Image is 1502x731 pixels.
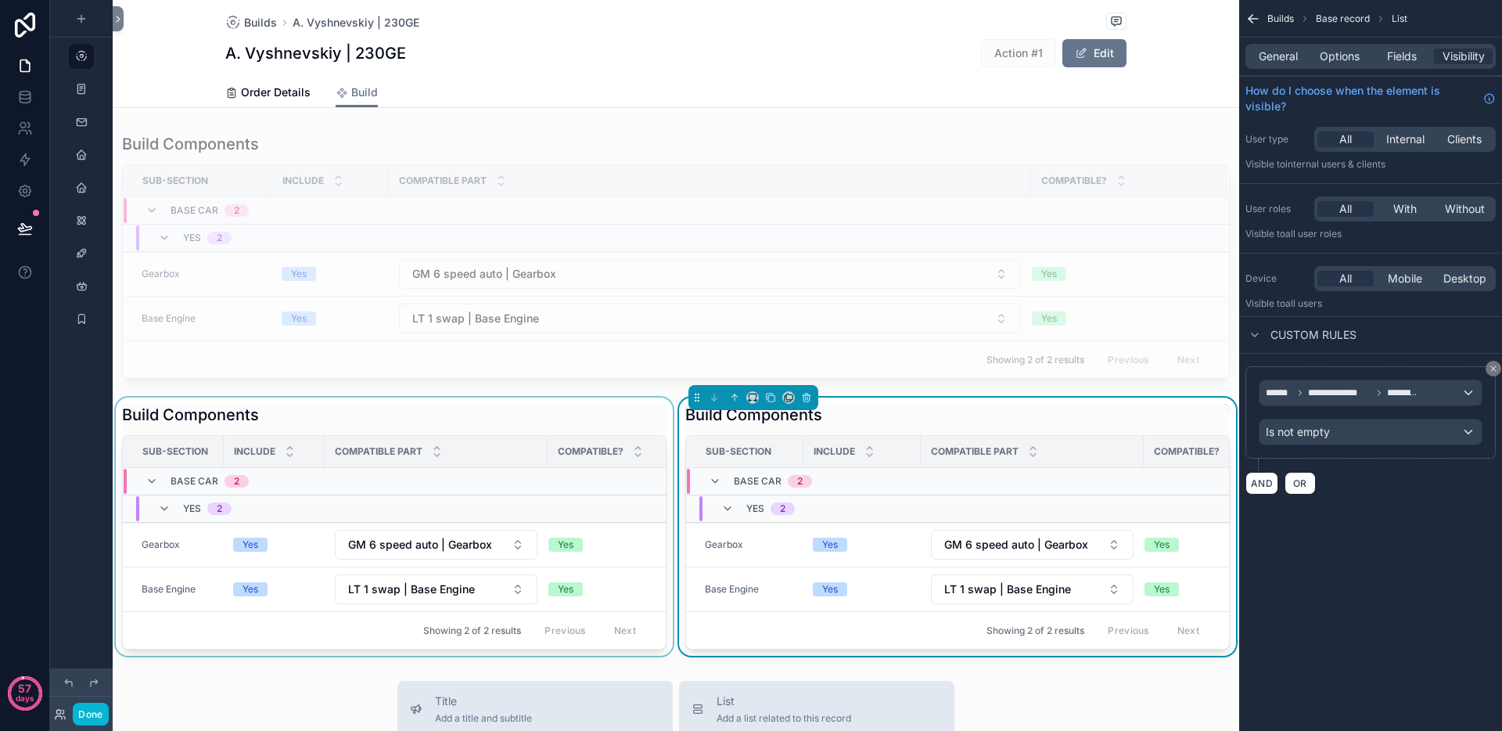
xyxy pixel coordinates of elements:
[1154,582,1170,596] div: Yes
[183,232,201,244] span: Yes
[780,502,785,515] div: 2
[930,574,1134,605] a: Select Button
[241,85,311,100] span: Order Details
[234,204,239,217] div: 2
[822,538,838,552] div: Yes
[225,15,277,31] a: Builds
[1245,203,1308,215] label: User roles
[171,204,218,217] span: Base Car
[931,574,1134,604] button: Select Button
[225,78,311,110] a: Order Details
[1144,582,1250,596] a: Yes
[1285,472,1316,495] button: OR
[1339,131,1352,147] span: All
[399,175,487,187] span: Compatible part
[1245,472,1278,495] button: AND
[1144,538,1250,552] a: Yes
[1041,175,1107,187] span: Compatible?
[1154,445,1220,458] span: Compatible?
[1259,49,1298,64] span: General
[351,85,378,100] span: Build
[705,538,794,551] a: Gearbox
[931,445,1019,458] span: Compatible part
[234,475,239,488] div: 2
[717,693,851,709] span: List
[1285,297,1322,309] span: all users
[1245,228,1496,240] p: Visible to
[244,15,277,31] span: Builds
[944,582,1071,597] span: LT 1 swap | Base Engine
[282,175,324,187] span: Include
[986,625,1084,637] span: Showing 2 of 2 results
[746,502,764,515] span: Yes
[435,712,532,725] span: Add a title and subtitle
[1062,39,1126,67] button: Edit
[336,78,378,108] a: Build
[225,42,406,64] h1: A. Vyshnevskiy | 230GE
[423,625,521,637] span: Showing 2 of 2 results
[705,583,794,596] a: Base Engine
[1245,158,1496,171] p: Visible to
[705,538,743,551] a: Gearbox
[335,445,422,458] span: Compatible part
[734,475,782,488] span: Base Car
[16,687,34,709] p: days
[1392,13,1407,25] span: List
[717,712,851,725] span: Add a list related to this record
[705,583,759,596] a: Base Engine
[1316,13,1370,25] span: Base record
[1270,327,1356,343] span: Custom rules
[822,582,838,596] div: Yes
[435,693,532,709] span: Title
[1386,131,1425,147] span: Internal
[1339,271,1352,286] span: All
[1245,83,1477,114] span: How do I choose when the element is visible?
[706,445,771,458] span: Sub-Section
[183,502,201,515] span: Yes
[1245,133,1308,146] label: User type
[558,445,623,458] span: Compatible?
[1443,49,1485,64] span: Visibility
[73,703,108,726] button: Done
[1387,49,1417,64] span: Fields
[18,681,31,697] p: 57
[814,445,855,458] span: Include
[217,502,222,515] div: 2
[1393,201,1417,217] span: With
[1443,271,1486,286] span: Desktop
[1285,158,1385,170] span: Internal users & clients
[293,15,419,31] a: A. Vyshnevskiy | 230GE
[1259,419,1482,445] button: Is not empty
[171,475,218,488] span: Base Car
[1339,201,1352,217] span: All
[1388,271,1422,286] span: Mobile
[813,538,911,552] a: Yes
[1445,201,1485,217] span: Without
[1447,131,1482,147] span: Clients
[1267,13,1294,25] span: Builds
[1266,424,1330,440] span: Is not empty
[217,232,222,244] div: 2
[1290,477,1310,489] span: OR
[813,582,911,596] a: Yes
[1245,297,1496,310] p: Visible to
[1245,272,1308,285] label: Device
[1285,228,1342,239] span: All user roles
[142,445,208,458] span: Sub-Section
[1245,83,1496,114] a: How do I choose when the element is visible?
[1154,538,1170,552] div: Yes
[685,404,822,426] h1: Build Components
[797,475,803,488] div: 2
[986,354,1084,366] span: Showing 2 of 2 results
[142,175,208,187] span: Sub-Section
[1320,49,1360,64] span: Options
[931,530,1134,560] button: Select Button
[234,445,275,458] span: Include
[944,537,1088,553] span: GM 6 speed auto | Gearbox
[930,529,1134,560] a: Select Button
